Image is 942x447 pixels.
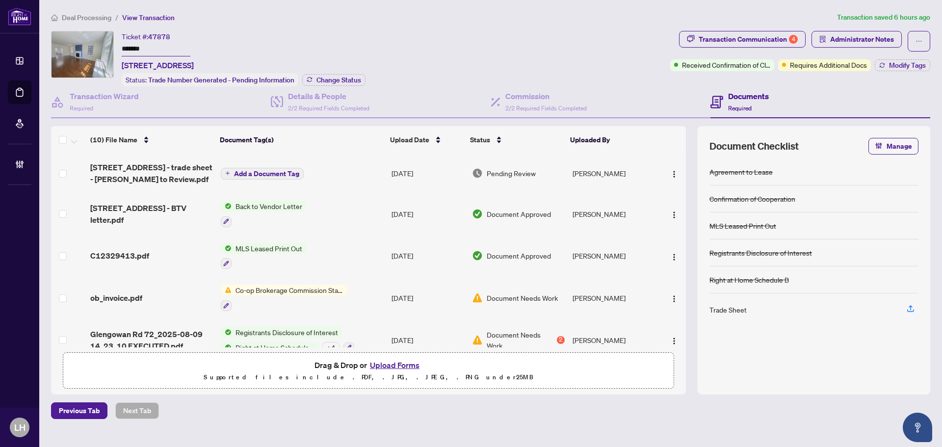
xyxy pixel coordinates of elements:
[90,292,142,304] span: ob_invoice.pdf
[288,90,369,102] h4: Details & People
[388,154,468,193] td: [DATE]
[221,243,306,269] button: Status IconMLS Leased Print Out
[889,62,926,69] span: Modify Tags
[566,126,654,154] th: Uploaded By
[122,31,170,42] div: Ticket #:
[221,285,232,295] img: Status Icon
[90,161,213,185] span: [STREET_ADDRESS] - trade sheet - [PERSON_NAME] to Review.pdf
[868,138,918,155] button: Manage
[63,353,674,389] span: Drag & Drop orUpload FormsSupported files include .PDF, .JPG, .JPEG, .PNG under25MB
[569,154,657,193] td: [PERSON_NAME]
[386,126,466,154] th: Upload Date
[487,168,536,179] span: Pending Review
[487,329,555,351] span: Document Needs Work
[390,134,429,145] span: Upload Date
[789,35,798,44] div: 4
[670,253,678,261] img: Logo
[670,170,678,178] img: Logo
[221,342,232,353] img: Status Icon
[388,277,468,319] td: [DATE]
[90,328,213,352] span: Glengowan Rd 72_2025-08-09 14_23_10 EXECUTED.pdf
[122,73,298,86] div: Status:
[59,403,100,419] span: Previous Tab
[221,285,348,311] button: Status IconCo-op Brokerage Commission Statement
[709,193,795,204] div: Confirmation of Cooperation
[709,220,776,231] div: MLS Leased Print Out
[487,292,558,303] span: Document Needs Work
[666,248,682,263] button: Logo
[221,201,306,227] button: Status IconBack to Vendor Letter
[472,168,483,179] img: Document Status
[122,13,175,22] span: View Transaction
[52,31,113,78] img: IMG-C12329413_1.jpg
[903,413,932,442] button: Open asap
[666,332,682,348] button: Logo
[62,13,111,22] span: Deal Processing
[90,134,137,145] span: (10) File Name
[221,243,232,254] img: Status Icon
[728,105,752,112] span: Required
[679,31,806,48] button: Transaction Communication4
[487,250,551,261] span: Document Approved
[811,31,902,48] button: Administrator Notes
[709,274,789,285] div: Right at Home Schedule B
[69,371,668,383] p: Supported files include .PDF, .JPG, .JPEG, .PNG under 25 MB
[569,235,657,277] td: [PERSON_NAME]
[115,402,159,419] button: Next Tab
[148,76,294,84] span: Trade Number Generated - Pending Information
[790,59,867,70] span: Requires Additional Docs
[232,243,306,254] span: MLS Leased Print Out
[216,126,386,154] th: Document Tag(s)
[232,201,306,211] span: Back to Vendor Letter
[367,359,422,371] button: Upload Forms
[472,292,483,303] img: Document Status
[472,250,483,261] img: Document Status
[699,31,798,47] div: Transaction Communication
[819,36,826,43] span: solution
[8,7,31,26] img: logo
[221,201,232,211] img: Status Icon
[51,14,58,21] span: home
[505,90,587,102] h4: Commission
[670,211,678,219] img: Logo
[666,206,682,222] button: Logo
[682,59,770,70] span: Received Confirmation of Closing
[388,319,468,361] td: [DATE]
[225,171,230,176] span: plus
[221,327,354,353] button: Status IconRegistrants Disclosure of InterestStatus IconRight at Home Schedule B+4
[115,12,118,23] li: /
[830,31,894,47] span: Administrator Notes
[569,277,657,319] td: [PERSON_NAME]
[14,421,26,434] span: LH
[670,337,678,345] img: Logo
[666,290,682,306] button: Logo
[322,342,340,353] div: + 4
[470,134,490,145] span: Status
[232,285,348,295] span: Co-op Brokerage Commission Statement
[728,90,769,102] h4: Documents
[666,165,682,181] button: Logo
[221,327,232,338] img: Status Icon
[232,327,342,338] span: Registrants Disclosure of Interest
[569,193,657,235] td: [PERSON_NAME]
[221,168,304,180] button: Add a Document Tag
[670,295,678,303] img: Logo
[887,138,912,154] span: Manage
[837,12,930,23] article: Transaction saved 6 hours ago
[70,90,139,102] h4: Transaction Wizard
[90,202,213,226] span: [STREET_ADDRESS] - BTV letter.pdf
[709,139,799,153] span: Document Checklist
[388,193,468,235] td: [DATE]
[221,167,304,180] button: Add a Document Tag
[288,105,369,112] span: 2/2 Required Fields Completed
[302,74,366,86] button: Change Status
[122,59,194,71] span: [STREET_ADDRESS]
[466,126,566,154] th: Status
[557,336,565,344] div: 2
[314,359,422,371] span: Drag & Drop or
[487,209,551,219] span: Document Approved
[505,105,587,112] span: 2/2 Required Fields Completed
[316,77,361,83] span: Change Status
[70,105,93,112] span: Required
[234,170,299,177] span: Add a Document Tag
